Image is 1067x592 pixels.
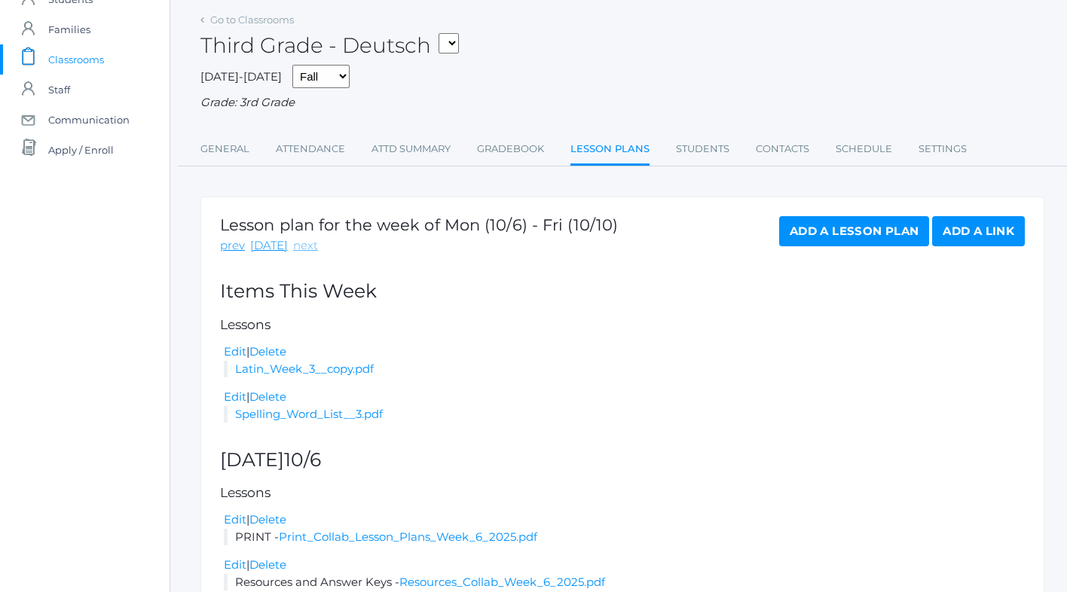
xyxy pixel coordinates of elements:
[48,105,130,135] span: Communication
[249,344,286,359] a: Delete
[48,14,90,44] span: Families
[477,134,544,164] a: Gradebook
[200,34,459,57] h2: Third Grade - Deutsch
[676,134,729,164] a: Students
[249,557,286,572] a: Delete
[224,557,246,572] a: Edit
[919,134,967,164] a: Settings
[220,237,245,255] a: prev
[220,486,1025,500] h5: Lessons
[224,343,1025,361] div: |
[224,512,246,526] a: Edit
[224,511,1025,529] div: |
[249,389,286,404] a: Delete
[224,557,1025,574] div: |
[932,216,1025,246] a: Add a Link
[200,69,282,84] span: [DATE]-[DATE]
[220,281,1025,302] h2: Items This Week
[570,134,650,166] a: Lesson Plans
[235,362,374,376] a: Latin_Week_3__copy.pdf
[756,134,809,164] a: Contacts
[48,135,114,165] span: Apply / Enroll
[220,318,1025,332] h5: Lessons
[220,216,618,233] h1: Lesson plan for the week of Mon (10/6) - Fri (10/10)
[284,448,321,471] span: 10/6
[48,75,70,105] span: Staff
[224,529,1025,546] li: PRINT -
[371,134,451,164] a: Attd Summary
[48,44,104,75] span: Classrooms
[249,512,286,526] a: Delete
[200,94,1044,111] div: Grade: 3rd Grade
[293,237,318,255] a: next
[836,134,892,164] a: Schedule
[279,529,537,544] a: Print_Collab_Lesson_Plans_Week_6_2025.pdf
[779,216,929,246] a: Add a Lesson Plan
[220,450,1025,471] h2: [DATE]
[224,344,246,359] a: Edit
[399,575,605,589] a: Resources_Collab_Week_6_2025.pdf
[210,14,294,26] a: Go to Classrooms
[235,407,383,421] a: Spelling_Word_List__3.pdf
[250,237,288,255] a: [DATE]
[224,389,246,404] a: Edit
[224,389,1025,406] div: |
[224,574,1025,591] li: Resources and Answer Keys -
[200,134,249,164] a: General
[276,134,345,164] a: Attendance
